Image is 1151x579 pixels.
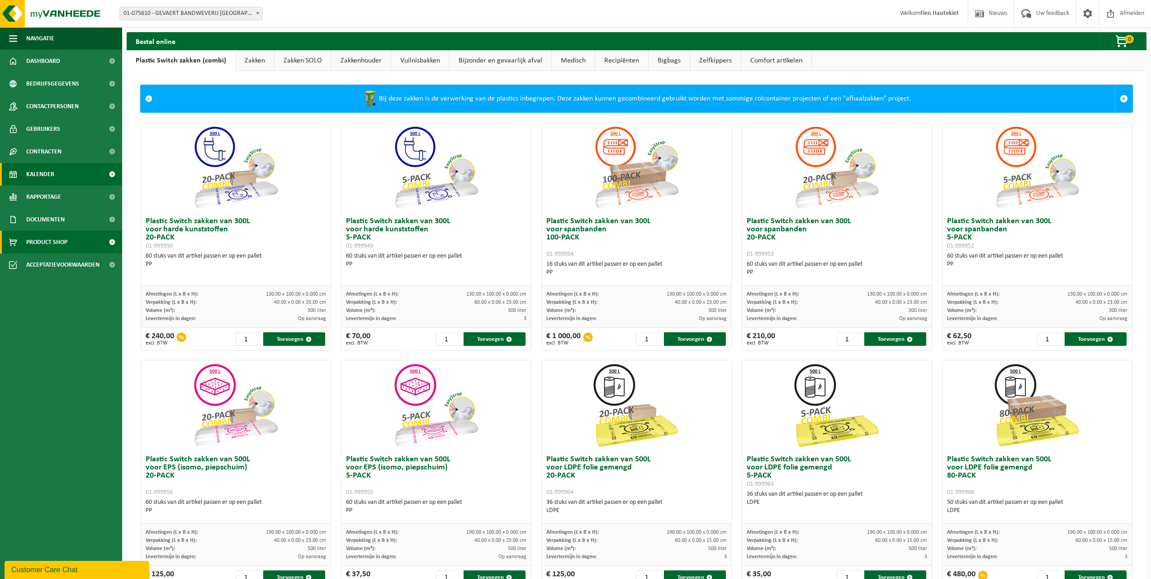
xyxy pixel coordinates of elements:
[346,538,397,543] span: Verpakking (L x B x H):
[552,50,595,71] a: Medisch
[546,292,599,297] span: Afmetingen (L x B x H):
[146,252,326,268] div: 60 stuks van dit artikel passen er op een pallet
[391,122,481,213] img: 01-999949
[867,292,927,297] span: 130.00 x 100.00 x 0.000 cm
[146,489,173,496] span: 01-999956
[546,316,597,321] span: Levertermijn in dagen:
[146,507,326,515] div: PP
[5,559,151,579] iframe: chat widget
[747,316,797,321] span: Levertermijn in dagen:
[346,260,526,268] div: PP
[146,498,326,515] div: 60 stuks van dit artikel passen er op een pallet
[667,292,727,297] span: 130.00 x 100.00 x 0.000 cm
[450,50,551,71] a: Bijzonder en gevaarlijk afval
[266,292,326,297] span: 130.00 x 100.00 x 0.000 cm
[26,231,67,254] span: Product Shop
[146,546,175,551] span: Volume (m³):
[747,546,776,551] span: Volume (m³):
[708,308,727,313] span: 300 liter
[747,455,927,488] h3: Plastic Switch zakken van 500L voor LDPE folie gemengd 5-PACK
[346,340,370,346] span: excl. BTW
[346,489,373,496] span: 01-999955
[1125,554,1127,560] span: 3
[346,554,396,560] span: Levertermijn in dagen:
[992,122,1082,213] img: 01-999952
[867,530,927,535] span: 190.00 x 100.00 x 0.000 cm
[1125,35,1134,43] span: 0
[546,489,573,496] span: 01-999964
[146,292,198,297] span: Afmetingen (L x B x H):
[361,90,379,108] img: WB-0240-HPE-GN-50.png
[263,332,325,346] button: Toevoegen
[947,538,998,543] span: Verpakking (L x B x H):
[875,300,927,305] span: 40.00 x 0.00 x 23.00 cm
[947,455,1127,496] h3: Plastic Switch zakken van 500L voor LDPE folie gemengd 80-PACK
[546,530,599,535] span: Afmetingen (L x B x H):
[747,481,774,488] span: 01-999963
[675,300,727,305] span: 40.00 x 0.00 x 23.00 cm
[120,7,262,20] span: 01-075610 - GEVAERT BANDWEVERIJ NV - DEINZE
[274,300,326,305] span: 40.00 x 0.00 x 20.00 cm
[26,186,61,208] span: Rapportage
[947,507,1127,515] div: LDPE
[747,251,774,258] span: 01-999953
[146,308,175,313] span: Volume (m³):
[747,308,776,313] span: Volume (m³):
[474,300,526,305] span: 60.00 x 0.00 x 23.00 cm
[146,530,198,535] span: Afmetingen (L x B x H):
[924,554,927,560] span: 3
[346,292,398,297] span: Afmetingen (L x B x H):
[26,72,79,95] span: Bedrijfsgegevens
[595,50,648,71] a: Recipiënten
[791,360,882,451] img: 01-999963
[346,300,397,305] span: Verpakking (L x B x H):
[346,498,526,515] div: 60 stuks van dit artikel passen er op een pallet
[466,530,526,535] span: 190.00 x 100.00 x 0.000 cm
[699,316,727,321] span: Op aanvraag
[747,300,798,305] span: Verpakking (L x B x H):
[127,32,185,50] h2: Bestel online
[947,300,998,305] span: Verpakking (L x B x H):
[636,332,663,346] input: 1
[190,360,281,451] img: 01-999956
[1067,292,1127,297] span: 130.00 x 100.00 x 0.000 cm
[498,554,526,560] span: Op aanvraag
[649,50,690,71] a: Bigbags
[346,455,526,496] h3: Plastic Switch zakken van 500L voor EPS (isomo, piepschuim) 5-PACK
[546,455,727,496] h3: Plastic Switch zakken van 500L voor LDPE folie gemengd 20-PACK
[298,554,326,560] span: Op aanvraag
[909,308,927,313] span: 300 liter
[346,332,370,346] div: € 70,00
[546,268,727,277] div: PP
[899,316,927,321] span: Op aanvraag
[864,332,926,346] button: Toevoegen
[920,10,959,17] strong: Fien Hautekiet
[741,50,811,71] a: Comfort artikelen
[524,316,526,321] span: 3
[546,217,727,258] h3: Plastic Switch zakken van 300L voor spanbanden 100-PACK
[546,546,576,551] span: Volume (m³):
[146,260,326,268] div: PP
[546,308,576,313] span: Volume (m³):
[947,217,1127,250] h3: Plastic Switch zakken van 300L voor spanbanden 5-PACK
[1075,300,1127,305] span: 40.00 x 0.00 x 23.00 cm
[190,122,281,213] img: 01-999950
[947,332,971,346] div: € 62,50
[947,316,997,321] span: Levertermijn in dagen:
[146,538,197,543] span: Verpakking (L x B x H):
[667,530,727,535] span: 190.00 x 100.00 x 0.000 cm
[1065,332,1127,346] button: Toevoegen
[947,489,974,496] span: 01-999968
[274,538,326,543] span: 40.00 x 0.00 x 23.00 cm
[591,360,682,451] img: 01-999964
[747,498,927,507] div: LDPE
[747,332,775,346] div: € 210,00
[508,308,526,313] span: 300 liter
[747,292,799,297] span: Afmetingen (L x B x H):
[146,300,197,305] span: Verpakking (L x B x H):
[474,538,526,543] span: 40.00 x 0.00 x 23.00 cm
[266,530,326,535] span: 190.00 x 100.00 x 0.000 cm
[947,252,1127,268] div: 60 stuks van dit artikel passen er op een pallet
[146,340,174,346] span: excl. BTW
[236,332,262,346] input: 1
